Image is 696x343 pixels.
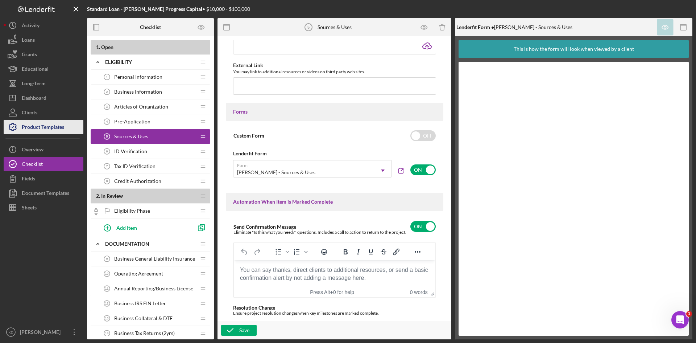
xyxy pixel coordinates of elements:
span: Credit Authorization [114,178,161,184]
span: Operating Agreement [114,271,163,277]
div: Add Item [116,221,137,234]
div: You may link to additional resources or videos on third party web sites. [233,68,436,75]
button: Preview as [193,19,210,36]
tspan: 10 [105,272,109,275]
div: Automation When Item is Marked Complete [233,199,436,205]
span: Business Information [114,89,162,95]
button: Redo [251,247,263,257]
tspan: 13 [105,317,109,320]
span: 1 . [96,44,100,50]
tspan: 1 [106,75,108,79]
button: Bold [339,247,352,257]
div: This is how the form will look when viewed by a client [514,40,634,58]
div: [PERSON_NAME] - Sources & Uses [456,24,572,30]
div: External Link [233,62,436,68]
span: 1 [686,311,692,317]
div: [PERSON_NAME] [18,325,65,341]
div: Numbered list [291,247,309,257]
label: Custom Form [233,132,264,139]
div: Eliminate "Is this what you need?" questions. Includes a call to action to return to the project. [233,230,406,235]
button: Strikethrough [377,247,390,257]
tspan: 3 [106,105,108,109]
span: Pre-Application [114,119,150,124]
tspan: 7 [106,164,108,168]
button: Emojis [318,247,330,257]
button: Save [221,325,257,336]
button: Underline [365,247,377,257]
span: Business Tax Returns (2yrs) [114,330,175,336]
tspan: 4 [106,120,108,123]
b: Checklist [140,24,161,30]
button: Italic [352,247,364,257]
b: Lenderfit Form [233,150,267,156]
button: Undo [238,247,250,257]
div: Eligibility [105,59,196,65]
div: We want to know how you plan to use these funds, if approved. The more detail you can provide, th... [6,6,196,95]
tspan: 6 [106,150,108,153]
div: Press Alt+0 for help [300,289,364,295]
div: Save [239,325,249,336]
tspan: 2 [106,90,108,94]
tspan: 14 [105,331,109,335]
button: 0 words [410,289,428,295]
span: Business IRS EIN Letter [114,301,166,306]
b: Standard Loan - [PERSON_NAME] Progress Capital [87,6,202,12]
tspan: 5 [307,25,309,29]
tspan: 12 [105,302,109,305]
span: Business Collateral & DTE [114,315,173,321]
label: Send Confirmation Message [233,224,296,230]
div: [PERSON_NAME] - Sources & Uses [237,170,315,175]
div: Resolution Change [233,305,436,311]
iframe: Lenderfit form [466,69,682,328]
iframe: Intercom live chat [671,311,689,328]
span: Annual Reporting/Business License [114,286,193,291]
span: Personal Information [114,74,162,80]
div: Forms [233,109,436,115]
div: Sources & Uses [318,24,352,30]
iframe: Rich Text Area [234,260,435,288]
button: Reveal or hide additional toolbar items [411,247,424,257]
span: In Review [101,193,123,199]
div: Press the Up and Down arrow keys to resize the editor. [428,288,435,297]
tspan: 5 [106,135,108,138]
button: Add Item [98,220,192,235]
text: KD [8,330,13,334]
span: ID Verification [114,148,147,154]
div: • $10,000 - $100,000 [87,6,250,12]
div: Documentation [105,241,196,247]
